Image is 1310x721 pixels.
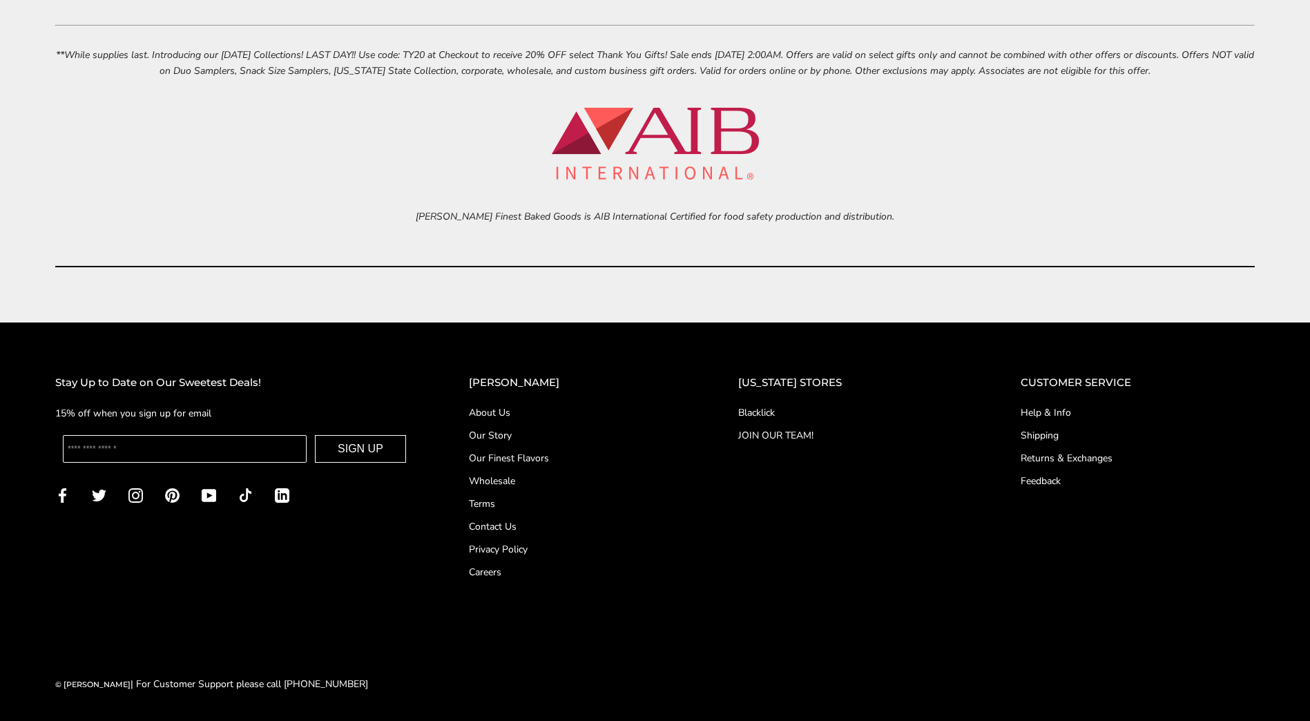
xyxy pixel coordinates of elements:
[55,680,131,689] a: © [PERSON_NAME]
[738,428,965,443] a: JOIN OUR TEAM!
[1021,428,1255,443] a: Shipping
[469,474,683,488] a: Wholesale
[1021,474,1255,488] a: Feedback
[238,487,253,503] a: TikTok
[552,108,759,180] img: aib-logo.webp
[469,565,683,579] a: Careers
[469,374,683,392] h2: [PERSON_NAME]
[55,405,414,421] p: 15% off when you sign up for email
[63,435,307,463] input: Enter your email
[55,374,414,392] h2: Stay Up to Date on Our Sweetest Deals!
[469,451,683,465] a: Our Finest Flavors
[738,405,965,420] a: Blacklick
[469,428,683,443] a: Our Story
[55,487,70,503] a: Facebook
[56,48,1254,77] i: **While supplies last. Introducing our [DATE] Collections! LAST DAY!! Use code: TY20 at Checkout ...
[738,374,965,392] h2: [US_STATE] STORES
[416,210,894,223] i: [PERSON_NAME] Finest Baked Goods is AIB International Certified for food safety production and di...
[1021,374,1255,392] h2: CUSTOMER SERVICE
[469,497,683,511] a: Terms
[1021,451,1255,465] a: Returns & Exchanges
[469,519,683,534] a: Contact Us
[275,487,289,503] a: LinkedIn
[128,487,143,503] a: Instagram
[92,487,106,503] a: Twitter
[1021,405,1255,420] a: Help & Info
[55,676,368,692] div: | For Customer Support please call [PHONE_NUMBER]
[165,487,180,503] a: Pinterest
[315,435,406,463] button: SIGN UP
[202,487,216,503] a: YouTube
[469,405,683,420] a: About Us
[469,542,683,557] a: Privacy Policy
